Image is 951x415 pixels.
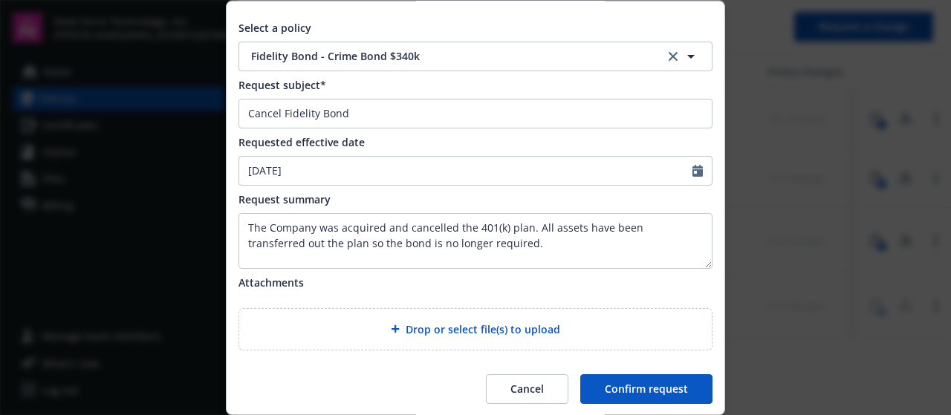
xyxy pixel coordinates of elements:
[238,192,331,206] span: Request summary
[406,321,560,337] span: Drop or select file(s) to upload
[580,374,713,404] button: Confirm request
[238,99,713,128] input: Enter a brief, descriptive request subject for your policy change request
[238,135,365,149] span: Requested effective date
[238,275,304,290] span: Attachments
[238,42,713,71] button: Fidelity Bond - Crime Bond $340kclear selection
[239,157,692,185] input: MM/DD/YYYY
[251,49,639,65] span: Fidelity Bond - Crime Bond $340k
[238,308,713,350] div: Drop or select file(s) to upload
[664,48,682,65] a: clear selection
[238,213,713,269] textarea: Enter a detailed summary of your requested changes here
[238,21,311,35] span: Select a policy
[692,165,703,177] svg: Calendar
[238,78,326,92] span: Request subject*
[486,374,568,404] button: Cancel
